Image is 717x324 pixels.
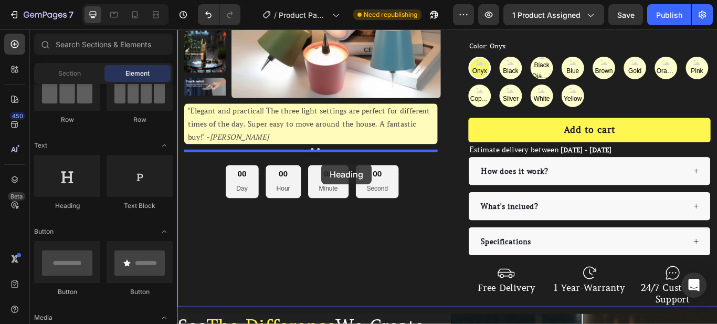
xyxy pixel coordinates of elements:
[107,287,173,297] div: Button
[107,115,173,124] div: Row
[69,8,73,21] p: 7
[34,115,100,124] div: Row
[681,273,707,298] div: Open Intercom Messenger
[656,9,682,20] div: Publish
[512,9,581,20] span: 1 product assigned
[503,4,604,25] button: 1 product assigned
[156,137,173,154] span: Toggle open
[279,9,328,20] span: Product Page - [DATE] 23:21:03
[198,4,240,25] div: Undo/Redo
[274,9,277,20] span: /
[8,192,25,201] div: Beta
[34,227,54,236] span: Button
[58,69,81,78] span: Section
[617,11,635,19] span: Save
[177,29,717,324] iframe: Design area
[34,141,47,150] span: Text
[34,313,52,322] span: Media
[34,201,100,211] div: Heading
[4,4,78,25] button: 7
[156,223,173,240] span: Toggle open
[34,34,173,55] input: Search Sections & Elements
[125,69,150,78] span: Element
[608,4,643,25] button: Save
[647,4,691,25] button: Publish
[34,287,100,297] div: Button
[364,10,417,19] span: Need republishing
[107,201,173,211] div: Text Block
[10,112,25,120] div: 450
